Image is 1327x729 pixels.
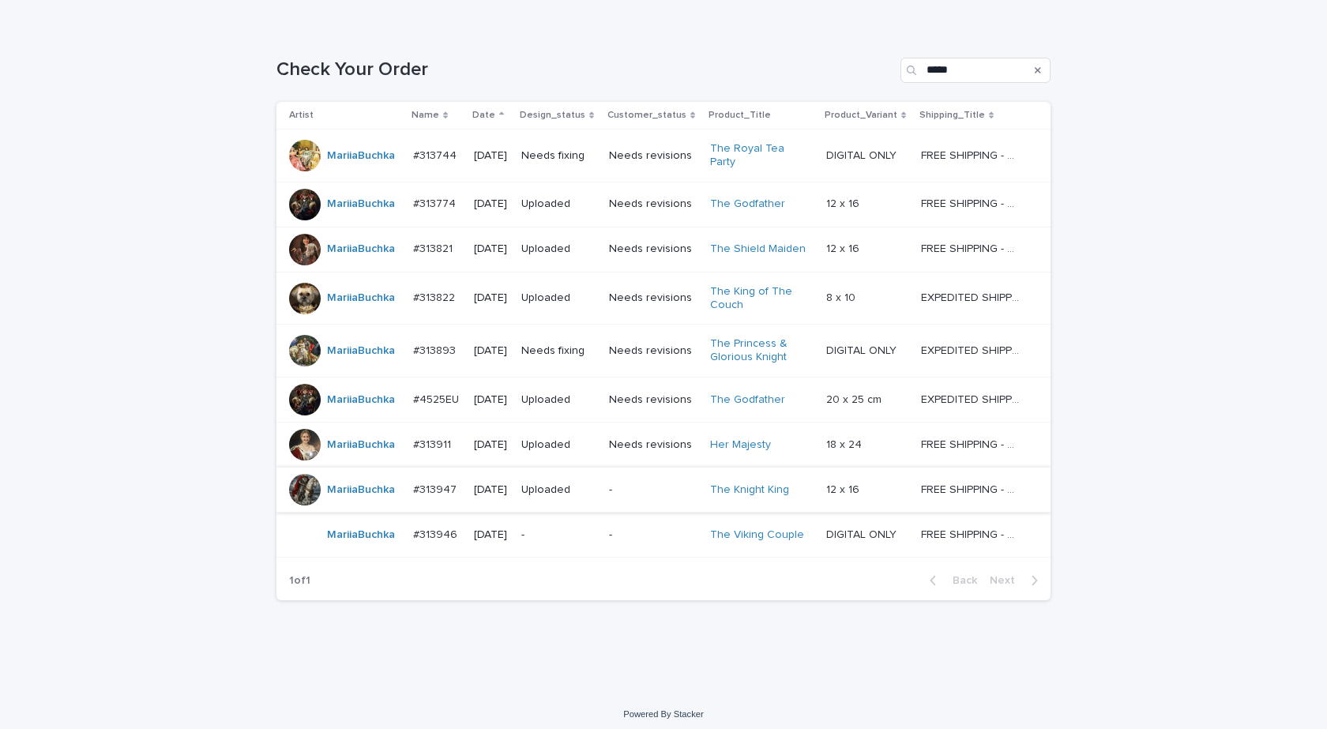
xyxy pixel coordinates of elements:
[900,58,1051,83] input: Search
[521,393,596,407] p: Uploaded
[521,149,596,163] p: Needs fixing
[327,344,395,358] a: MariiaBuchka
[413,288,458,305] p: #313822
[521,528,596,542] p: -
[919,107,985,124] p: Shipping_Title
[826,194,863,211] p: 12 x 16
[990,575,1024,586] span: Next
[276,325,1051,378] tr: MariiaBuchka #313893#313893 [DATE]Needs fixingNeeds revisionsThe Princess & Glorious Knight DIGIT...
[474,393,509,407] p: [DATE]
[474,483,509,497] p: [DATE]
[276,422,1051,467] tr: MariiaBuchka #313911#313911 [DATE]UploadedNeeds revisionsHer Majesty 18 x 2418 x 24 FREE SHIPPING...
[710,337,809,364] a: The Princess & Glorious Knight
[609,483,697,497] p: -
[710,528,804,542] a: The Viking Couple
[710,242,806,256] a: The Shield Maiden
[327,393,395,407] a: MariiaBuchka
[413,194,459,211] p: #313774
[921,288,1023,305] p: EXPEDITED SHIPPING - preview in 1 business day; delivery up to 5 business days after your approval.
[327,149,395,163] a: MariiaBuchka
[276,467,1051,512] tr: MariiaBuchka #313947#313947 [DATE]Uploaded-The Knight King 12 x 1612 x 16 FREE SHIPPING - preview...
[521,344,596,358] p: Needs fixing
[709,107,771,124] p: Product_Title
[413,239,456,256] p: #313821
[710,285,809,312] a: The King of The Couch
[710,438,771,452] a: Her Majesty
[710,197,785,211] a: The Godfather
[474,242,509,256] p: [DATE]
[474,291,509,305] p: [DATE]
[921,390,1023,407] p: EXPEDITED SHIPPING - preview in 1-2 business day; delivery up to 5 days after your approval
[472,107,495,124] p: Date
[609,291,697,305] p: Needs revisions
[327,528,395,542] a: MariiaBuchka
[289,107,314,124] p: Artist
[710,142,809,169] a: The Royal Tea Party
[521,291,596,305] p: Uploaded
[921,525,1023,542] p: FREE SHIPPING - preview in 1-2 business days, after your approval delivery will take 5-10 b.d.
[826,288,859,305] p: 8 x 10
[276,562,323,600] p: 1 of 1
[826,239,863,256] p: 12 x 16
[413,390,462,407] p: #4525EU
[474,149,509,163] p: [DATE]
[921,435,1023,452] p: FREE SHIPPING - preview in 1-2 business days, after your approval delivery will take 5-10 b.d.
[327,291,395,305] a: MariiaBuchka
[276,130,1051,182] tr: MariiaBuchka #313744#313744 [DATE]Needs fixingNeeds revisionsThe Royal Tea Party DIGITAL ONLYDIGI...
[327,438,395,452] a: MariiaBuchka
[921,239,1023,256] p: FREE SHIPPING - preview in 1-2 business days, after your approval delivery will take 5-10 b.d.
[943,575,977,586] span: Back
[623,709,703,719] a: Powered By Stacker
[921,194,1023,211] p: FREE SHIPPING - preview in 1-2 business days, after your approval delivery will take 5-10 b.d.
[609,197,697,211] p: Needs revisions
[826,480,863,497] p: 12 x 16
[276,58,894,81] h1: Check Your Order
[474,528,509,542] p: [DATE]
[609,528,697,542] p: -
[609,242,697,256] p: Needs revisions
[276,272,1051,325] tr: MariiaBuchka #313822#313822 [DATE]UploadedNeeds revisionsThe King of The Couch 8 x 108 x 10 EXPED...
[609,393,697,407] p: Needs revisions
[983,573,1051,588] button: Next
[607,107,686,124] p: Customer_status
[474,197,509,211] p: [DATE]
[917,573,983,588] button: Back
[474,344,509,358] p: [DATE]
[710,393,785,407] a: The Godfather
[413,525,461,542] p: #313946
[521,242,596,256] p: Uploaded
[276,512,1051,557] tr: MariiaBuchka #313946#313946 [DATE]--The Viking Couple DIGITAL ONLYDIGITAL ONLY FREE SHIPPING - pr...
[826,390,885,407] p: 20 x 25 cm
[413,480,460,497] p: #313947
[521,483,596,497] p: Uploaded
[609,149,697,163] p: Needs revisions
[826,435,865,452] p: 18 x 24
[520,107,585,124] p: Design_status
[521,197,596,211] p: Uploaded
[276,227,1051,272] tr: MariiaBuchka #313821#313821 [DATE]UploadedNeeds revisionsThe Shield Maiden 12 x 1612 x 16 FREE SH...
[609,344,697,358] p: Needs revisions
[413,146,460,163] p: #313744
[327,483,395,497] a: MariiaBuchka
[412,107,439,124] p: Name
[521,438,596,452] p: Uploaded
[710,483,789,497] a: The Knight King
[413,341,459,358] p: #313893
[413,435,454,452] p: #313911
[826,341,900,358] p: DIGITAL ONLY
[826,525,900,542] p: DIGITAL ONLY
[327,242,395,256] a: MariiaBuchka
[276,182,1051,227] tr: MariiaBuchka #313774#313774 [DATE]UploadedNeeds revisionsThe Godfather 12 x 1612 x 16 FREE SHIPPI...
[825,107,897,124] p: Product_Variant
[921,146,1023,163] p: FREE SHIPPING - preview in 1-2 business days, after your approval delivery will take 5-10 b.d.
[921,341,1023,358] p: EXPEDITED SHIPPING - preview in 1 business day; delivery up to 5 business days after your approval.
[826,146,900,163] p: DIGITAL ONLY
[276,377,1051,422] tr: MariiaBuchka #4525EU#4525EU [DATE]UploadedNeeds revisionsThe Godfather 20 x 25 cm20 x 25 cm EXPED...
[609,438,697,452] p: Needs revisions
[327,197,395,211] a: MariiaBuchka
[474,438,509,452] p: [DATE]
[921,480,1023,497] p: FREE SHIPPING - preview in 1-2 business days, after your approval delivery will take 5-10 b.d.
